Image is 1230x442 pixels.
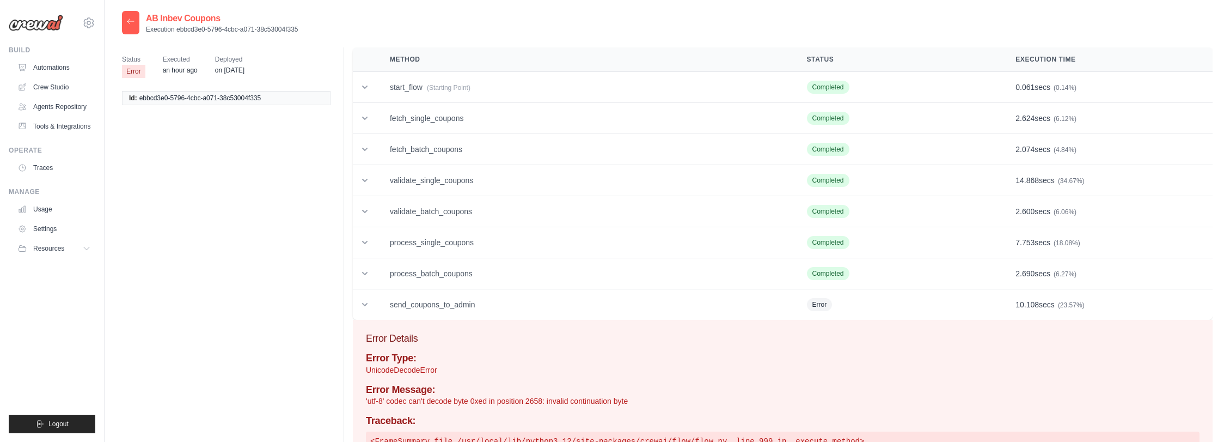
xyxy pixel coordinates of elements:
[807,236,849,249] span: Completed
[13,59,95,76] a: Automations
[13,118,95,135] a: Tools & Integrations
[139,94,261,102] span: ebbcd3e0-5796-4cbc-a071-38c53004f335
[13,201,95,218] a: Usage
[366,353,1200,365] h4: Error Type:
[1002,289,1213,320] td: secs
[33,244,64,253] span: Resources
[1002,72,1213,103] td: secs
[366,396,1200,407] p: 'utf-8' codec can't decode byte 0xed in position 2658: invalid continuation byte
[9,187,95,196] div: Manage
[1015,114,1035,123] span: 2.624
[1002,227,1213,258] td: secs
[1054,115,1076,123] span: (6.12%)
[13,220,95,238] a: Settings
[1002,47,1213,72] th: Execution Time
[377,103,794,134] td: fetch_single_coupons
[366,415,1200,427] h4: Traceback:
[1058,301,1085,309] span: (23.57%)
[366,331,1200,346] h3: Error Details
[9,46,95,55] div: Build
[48,420,69,428] span: Logout
[1002,196,1213,227] td: secs
[13,78,95,96] a: Crew Studio
[807,143,849,156] span: Completed
[377,289,794,320] td: send_coupons_to_admin
[1015,300,1039,309] span: 10.108
[377,134,794,165] td: fetch_batch_coupons
[1015,145,1035,154] span: 2.074
[1002,134,1213,165] td: secs
[794,47,1003,72] th: Status
[1054,239,1080,247] span: (18.08%)
[163,66,198,74] time: October 7, 2025 at 13:15 GMT-3
[215,54,244,65] span: Deployed
[1054,84,1076,92] span: (0.14%)
[122,65,145,78] span: Error
[377,165,794,196] td: validate_single_coupons
[9,15,63,31] img: Logo
[807,81,849,94] span: Completed
[427,84,470,92] span: (Starting Point)
[163,54,198,65] span: Executed
[13,159,95,177] a: Traces
[1054,208,1076,216] span: (6.06%)
[1002,165,1213,196] td: secs
[9,146,95,155] div: Operate
[1015,238,1035,247] span: 7.753
[13,240,95,257] button: Resources
[1054,146,1076,154] span: (4.84%)
[377,227,794,258] td: process_single_coupons
[129,94,137,102] span: Id:
[377,258,794,289] td: process_batch_coupons
[122,54,145,65] span: Status
[1015,176,1039,185] span: 14.868
[1015,83,1035,92] span: 0.061
[377,72,794,103] td: start_flow
[377,196,794,227] td: validate_batch_coupons
[1002,103,1213,134] td: secs
[13,98,95,116] a: Agents Repository
[1054,270,1076,278] span: (6.27%)
[146,12,298,25] h2: AB Inbev Coupons
[807,205,849,218] span: Completed
[1015,269,1035,278] span: 2.690
[9,415,95,433] button: Logout
[366,384,1200,396] h4: Error Message:
[215,66,244,74] time: September 24, 2025 at 14:31 GMT-3
[1002,258,1213,289] td: secs
[377,47,794,72] th: Method
[807,112,849,125] span: Completed
[807,267,849,280] span: Completed
[807,298,833,311] span: Error
[366,365,1200,376] p: UnicodeDecodeError
[146,25,298,34] p: Execution ebbcd3e0-5796-4cbc-a071-38c53004f335
[1058,177,1085,185] span: (34.67%)
[807,174,849,187] span: Completed
[1015,207,1035,216] span: 2.600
